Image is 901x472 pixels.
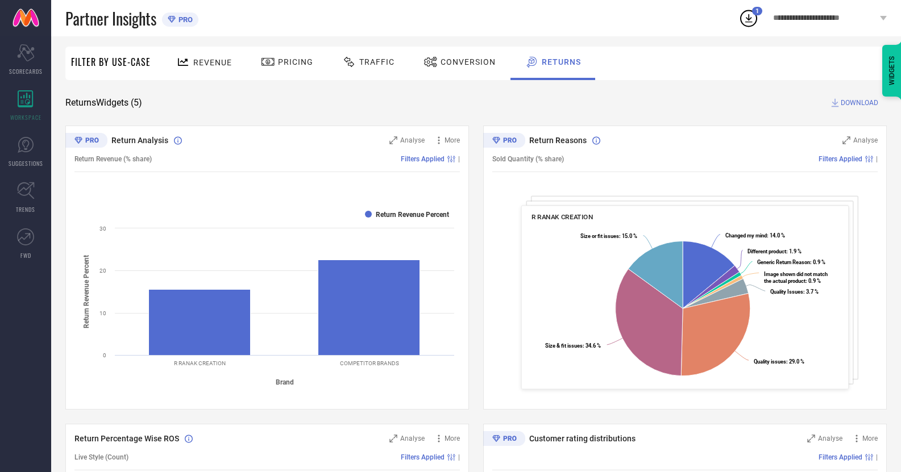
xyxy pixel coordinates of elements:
[458,155,460,163] span: |
[103,352,106,358] text: 0
[99,268,106,274] text: 20
[401,453,445,461] span: Filters Applied
[82,255,90,328] tspan: Return Revenue Percent
[111,136,168,145] span: Return Analysis
[757,259,825,265] text: : 0.9 %
[65,7,156,30] span: Partner Insights
[853,136,878,144] span: Analyse
[492,155,564,163] span: Sold Quantity (% share)
[754,358,786,365] tspan: Quality issues
[841,97,878,108] span: DOWNLOAD
[400,435,425,442] span: Analyse
[819,155,862,163] span: Filters Applied
[876,453,878,461] span: |
[400,136,425,144] span: Analyse
[770,289,819,295] text: : 3.7 %
[738,8,759,28] div: Open download list
[74,434,179,443] span: Return Percentage Wise ROS
[340,360,399,366] text: COMPETITOR BRANDS
[483,133,525,150] div: Premium
[99,310,106,316] text: 10
[529,136,587,145] span: Return Reasons
[278,57,313,66] span: Pricing
[545,342,583,349] tspan: Size & fit issues
[529,434,636,443] span: Customer rating distributions
[580,233,619,239] tspan: Size or fit issues
[74,155,152,163] span: Return Revenue (% share)
[9,159,43,168] span: SUGGESTIONS
[580,233,637,239] text: : 15.0 %
[725,232,767,239] tspan: Changed my mind
[376,211,449,219] text: Return Revenue Percent
[71,55,151,69] span: Filter By Use-Case
[458,453,460,461] span: |
[174,360,226,366] text: R RANAK CREATION
[542,57,581,66] span: Returns
[74,453,128,461] span: Live Style (Count)
[807,435,815,442] svg: Zoom
[862,435,878,442] span: More
[276,378,294,386] tspan: Brand
[99,225,106,232] text: 30
[65,97,142,108] span: Returns Widgets ( 5 )
[20,251,31,260] span: FWD
[757,259,810,265] tspan: Generic Return Reason
[764,271,828,284] text: : 0.9 %
[764,271,828,284] tspan: Image shown did not match the actual product
[176,15,193,24] span: PRO
[770,289,803,295] tspan: Quality Issues
[16,205,35,214] span: TRENDS
[819,453,862,461] span: Filters Applied
[532,213,593,221] span: R RANAK CREATION
[389,435,397,442] svg: Zoom
[818,435,842,442] span: Analyse
[755,7,759,15] span: 1
[754,358,804,365] text: : 29.0 %
[389,136,397,144] svg: Zoom
[876,155,878,163] span: |
[748,248,802,254] text: : 1.9 %
[401,155,445,163] span: Filters Applied
[545,342,601,349] text: : 34.6 %
[10,113,41,122] span: WORKSPACE
[193,58,232,67] span: Revenue
[359,57,395,66] span: Traffic
[445,435,460,442] span: More
[725,232,785,239] text: : 14.0 %
[483,431,525,448] div: Premium
[748,248,786,254] tspan: Different product
[65,133,107,150] div: Premium
[9,67,43,76] span: SCORECARDS
[842,136,850,144] svg: Zoom
[445,136,460,144] span: More
[441,57,496,66] span: Conversion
